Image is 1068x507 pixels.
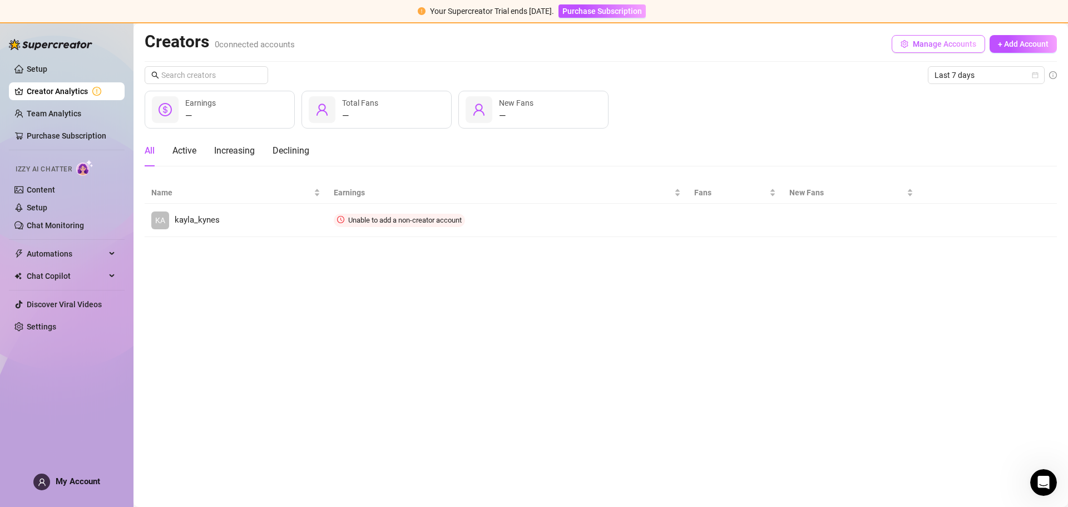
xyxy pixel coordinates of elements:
[14,249,23,258] span: thunderbolt
[214,144,255,157] div: Increasing
[892,35,985,53] button: Manage Accounts
[27,221,84,230] a: Chat Monitoring
[990,35,1057,53] button: + Add Account
[159,103,172,116] span: dollar-circle
[151,186,311,199] span: Name
[27,203,47,212] a: Setup
[1049,71,1057,79] span: info-circle
[499,99,533,107] span: New Fans
[215,40,295,50] span: 0 connected accounts
[27,131,106,140] a: Purchase Subscription
[16,164,72,175] span: Izzy AI Chatter
[175,214,220,227] span: kayla_kynes
[9,39,92,50] img: logo-BBDzfeDw.svg
[327,182,688,204] th: Earnings
[27,109,81,118] a: Team Analytics
[27,82,116,100] a: Creator Analytics exclamation-circle
[934,67,1038,83] span: Last 7 days
[172,144,196,157] div: Active
[27,65,47,73] a: Setup
[76,160,93,176] img: AI Chatter
[688,182,783,204] th: Fans
[783,182,920,204] th: New Fans
[337,216,344,223] span: clock-circle
[27,322,56,331] a: Settings
[342,109,378,122] div: —
[472,103,486,116] span: user
[562,7,642,16] span: Purchase Subscription
[499,109,533,122] div: —
[27,185,55,194] a: Content
[145,31,295,52] h2: Creators
[694,186,768,199] span: Fans
[151,211,320,229] a: KAkayla_kynes
[27,267,106,285] span: Chat Copilot
[185,99,216,107] span: Earnings
[998,40,1049,48] span: + Add Account
[430,7,554,16] span: Your Supercreator Trial ends [DATE].
[1032,72,1039,78] span: calendar
[185,109,216,122] div: —
[145,182,327,204] th: Name
[418,7,426,15] span: exclamation-circle
[913,40,976,48] span: Manage Accounts
[27,300,102,309] a: Discover Viral Videos
[558,7,646,16] a: Purchase Subscription
[273,144,309,157] div: Declining
[151,71,159,79] span: search
[145,144,155,157] div: All
[1030,469,1057,496] iframe: Intercom live chat
[161,69,253,81] input: Search creators
[38,478,46,486] span: user
[27,245,106,263] span: Automations
[342,99,378,107] span: Total Fans
[56,476,100,486] span: My Account
[155,214,165,227] span: KA
[348,216,462,224] span: Unable to add a non-creator account
[901,40,908,48] span: setting
[558,4,646,18] button: Purchase Subscription
[14,272,22,280] img: Chat Copilot
[334,186,672,199] span: Earnings
[789,186,904,199] span: New Fans
[315,103,329,116] span: user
